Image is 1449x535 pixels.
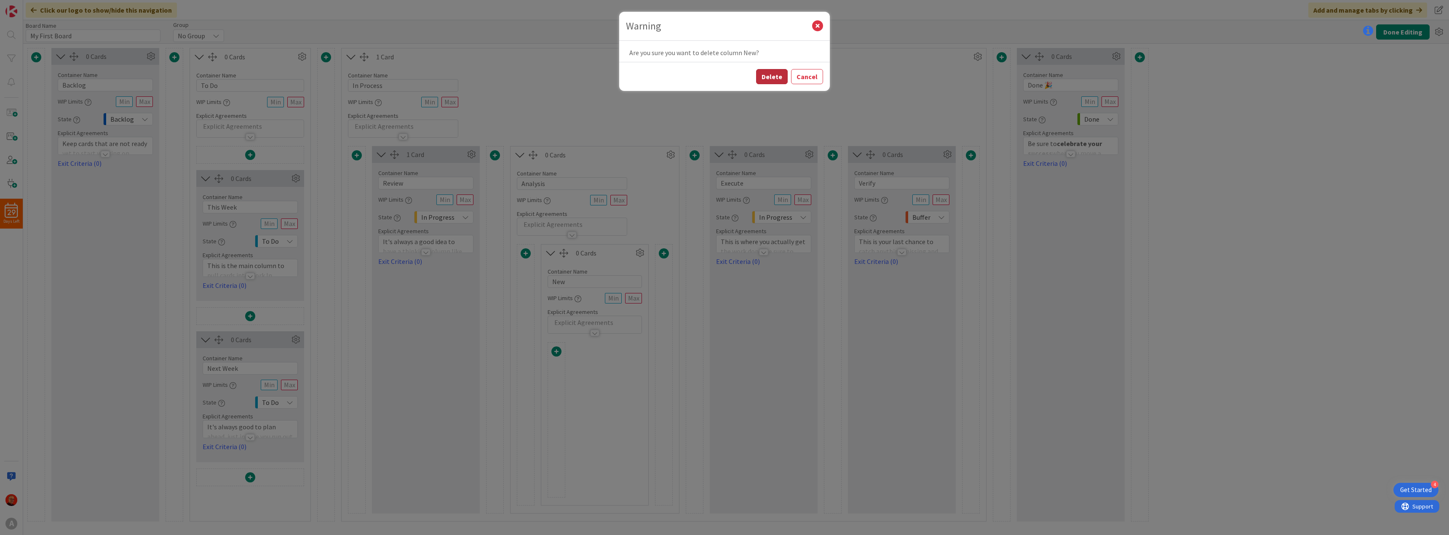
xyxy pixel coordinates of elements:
button: Delete [756,69,788,84]
div: Are you sure you want to delete column New? [619,41,830,62]
span: Support [18,1,38,11]
div: 4 [1431,481,1438,488]
button: Cancel [791,69,823,84]
div: Open Get Started checklist, remaining modules: 4 [1393,483,1438,497]
div: Warning [626,19,812,34]
div: Get Started [1400,486,1432,494]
